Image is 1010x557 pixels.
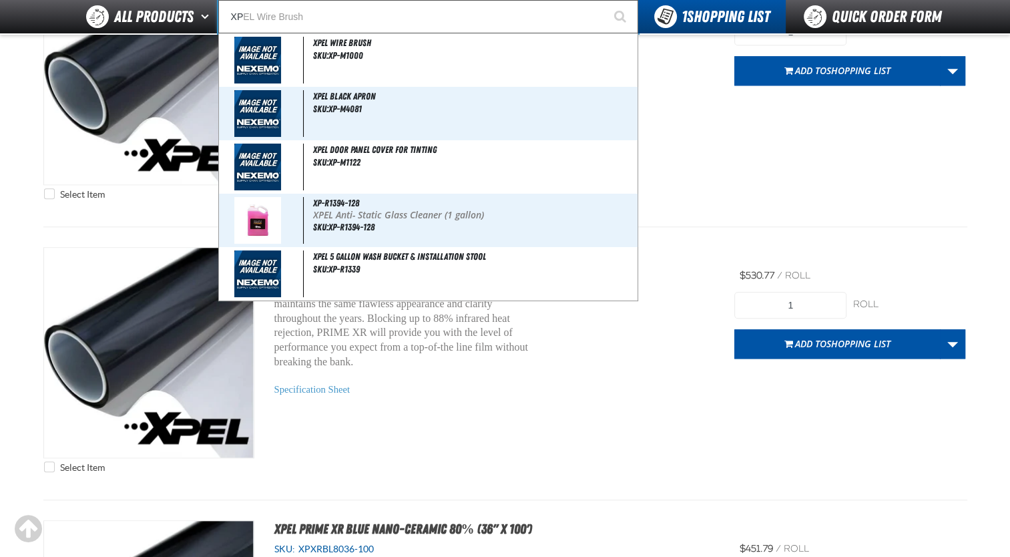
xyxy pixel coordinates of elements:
button: Add toShopping List [734,329,941,359]
span: Add to [795,64,891,77]
span: SKU:XP-M1122 [313,157,360,168]
span: / [776,543,781,554]
p: XPEL Anti- Static Glass Cleaner (1 gallon) [313,210,634,221]
p: Utilizing a nano-ceramic construction, PRIME XR ™ maintains the same flawless appearance and clar... [274,283,539,369]
span: roll [784,543,809,554]
span: XPXRBL8036-100 [295,544,374,554]
span: $530.77 [740,270,774,281]
span: SKU:XP-M4081 [313,104,362,114]
span: roll [785,270,810,281]
strong: 1 [682,7,687,26]
span: XP-R1394-128 [313,198,359,208]
span: All Products [114,5,194,29]
img: 645150374a41c581972722-R1394-128.jpg [234,197,281,244]
span: SKU:XP-R1339 [313,264,360,274]
span: XPEL Door Panel Cover for Tinting [313,144,437,155]
div: roll [853,299,965,311]
a: XPEL PRIME XR Blue Nano-Ceramic 80% (36" x 100') [274,521,532,537]
img: missing_image.jpg [234,90,281,137]
span: XPEL 5 Gallon Wash Bucket & Installation Stool [313,251,486,262]
span: XPEL BLACK APRON [313,91,376,102]
input: Select Item [44,188,55,199]
span: Shopping List [826,64,891,77]
span: SKU:XP-M1000 [313,50,363,61]
span: $451.79 [740,543,773,554]
span: XPEL Wire Brush [313,37,371,48]
label: Select Item [44,188,105,201]
img: missing_image.jpg [234,144,281,190]
button: Add toShopping List [734,56,941,85]
a: Specification Sheet [274,384,350,395]
div: SKU: [274,543,715,556]
: View Details of the XPEL PRIME XR Black Nano-Ceramic 55% ( 40" x 100') [44,248,254,457]
span: SKU:XP-R1394-128 [313,222,374,232]
a: More Actions [940,56,965,85]
span: Shopping List [682,7,770,26]
img: missing_image.jpg [234,37,281,83]
img: XPEL PRIME XR Black Nano-Ceramic 55% ( 40" x 100') [44,248,254,457]
span: / [777,270,782,281]
label: Select Item [44,461,105,474]
input: Product Quantity [734,292,846,319]
a: More Actions [940,329,965,359]
div: Scroll to the top [13,514,43,544]
span: Add to [795,337,891,350]
input: Select Item [44,461,55,472]
img: missing_image.jpg [234,250,281,297]
span: Shopping List [826,337,891,350]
